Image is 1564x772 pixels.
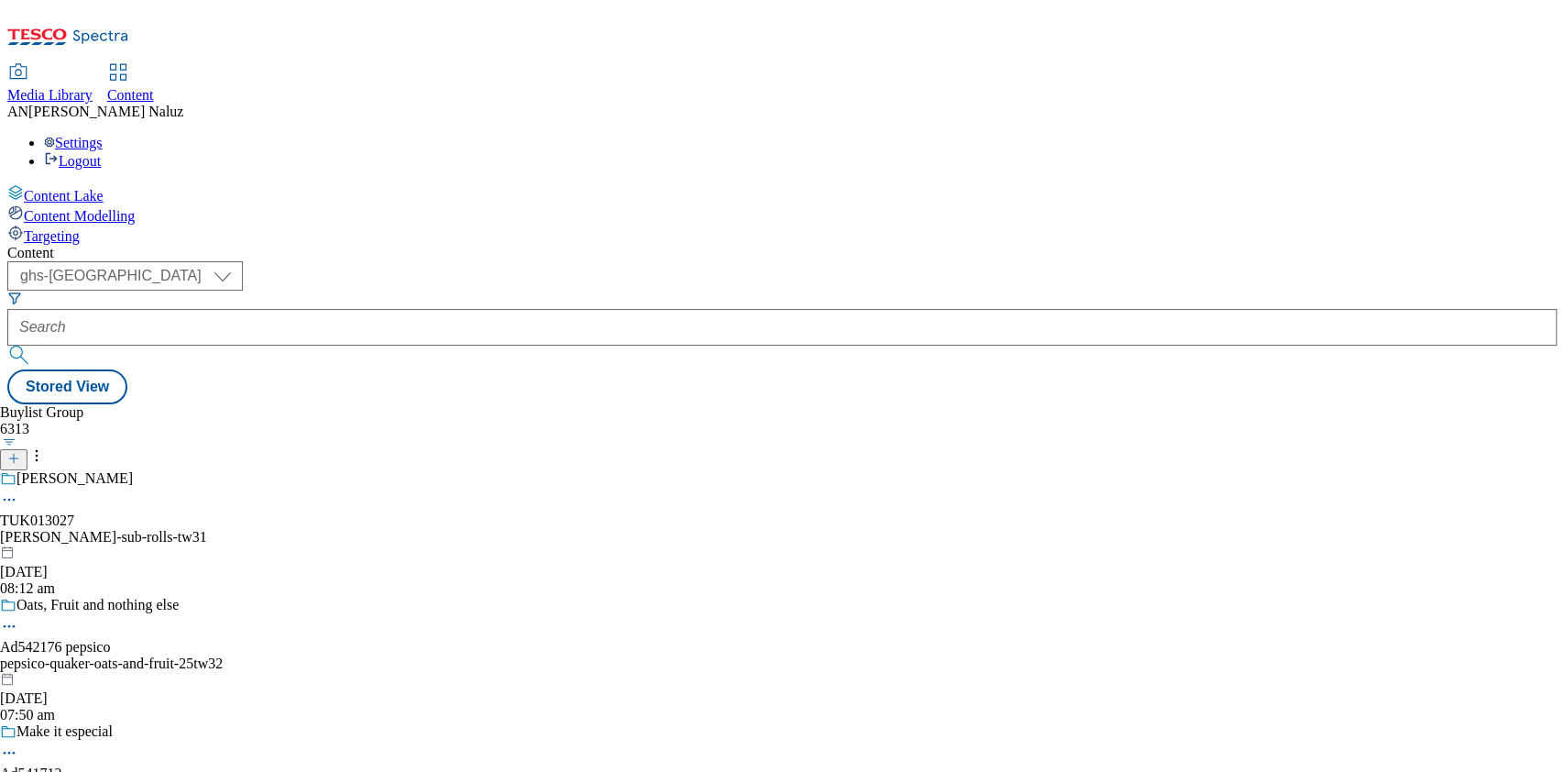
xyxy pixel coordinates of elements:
span: Targeting [24,228,80,244]
a: Settings [44,135,103,150]
a: Content [107,65,154,104]
div: Make it especial [16,723,113,740]
div: [PERSON_NAME] [16,470,133,487]
a: Media Library [7,65,93,104]
span: AN [7,104,28,119]
span: Content Lake [24,188,104,204]
span: [PERSON_NAME] Naluz [28,104,183,119]
span: Media Library [7,87,93,103]
span: Content [107,87,154,103]
div: Oats, Fruit and nothing else [16,597,179,613]
svg: Search Filters [7,291,22,305]
a: Content Lake [7,184,1557,204]
span: Content Modelling [24,208,135,224]
a: Content Modelling [7,204,1557,225]
input: Search [7,309,1557,346]
button: Stored View [7,369,127,404]
a: Logout [44,153,101,169]
div: Content [7,245,1557,261]
a: Targeting [7,225,1557,245]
